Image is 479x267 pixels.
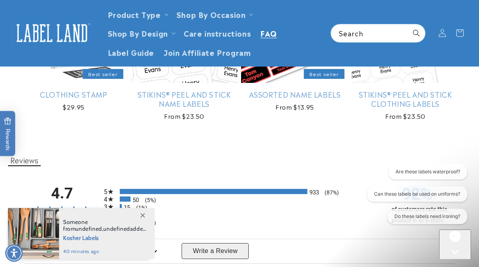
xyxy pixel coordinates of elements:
li: 933 5-star reviews, 87% of total reviews [104,189,375,194]
span: (5%) [141,197,156,203]
span: Rewards [4,118,12,151]
a: Label Guide [103,43,159,61]
summary: Product Type [103,5,172,24]
iframe: Gorgias live chat messenger [439,230,471,259]
span: Someone from , added this product to their cart. [63,219,146,232]
span: Shop By Occasion [176,10,246,19]
a: Stikins® Peel and Stick Clothing Labels [352,90,459,108]
a: Product Type [108,9,161,20]
span: undefined [103,225,130,232]
summary: Shop By Occasion [172,5,257,24]
span: Join Affiliate Program [164,47,251,57]
button: Search [408,24,425,42]
li: 20 2-star reviews, 2% of total reviews [104,212,375,217]
span: 40 minutes ago [63,248,146,255]
span: 5 [104,188,114,196]
li: 50 4-star reviews, 5% of total reviews [104,196,375,202]
span: 4 [104,196,114,203]
span: 4.7 [24,186,100,201]
span: undefined [75,225,102,232]
button: Write a Review [182,243,249,259]
button: Reviews [8,154,41,166]
a: Shop By Design [108,27,168,38]
span: Care instructions [184,28,251,37]
span: 3 [104,203,114,211]
span: 50 [133,196,139,204]
summary: Shop By Design [103,24,179,42]
a: Clothing Stamp [20,90,127,99]
span: Kosher Labels [63,232,146,242]
a: Stikins® Peel and Stick Name Labels [131,90,238,108]
div: Accessibility Menu [5,244,23,262]
span: 933 [309,189,319,196]
span: 4.7-star overall rating [24,206,100,215]
li: 49 1-star reviews, 5% of total reviews [104,219,375,224]
span: (87%) [321,189,339,196]
a: Assorted Name Labels [241,90,348,99]
a: Label Land [9,18,95,48]
a: Join Affiliate Program [159,43,255,61]
span: FAQ [260,28,277,37]
iframe: Gorgias live chat conversation starters [360,164,471,231]
span: (1%) [132,204,147,211]
span: Label Guide [108,47,154,57]
li: 15 3-star reviews, 1% of total reviews [104,204,375,209]
img: Label Land [12,21,92,45]
span: 15 [124,204,130,211]
a: FAQ [255,24,282,42]
a: Care instructions [179,24,255,42]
